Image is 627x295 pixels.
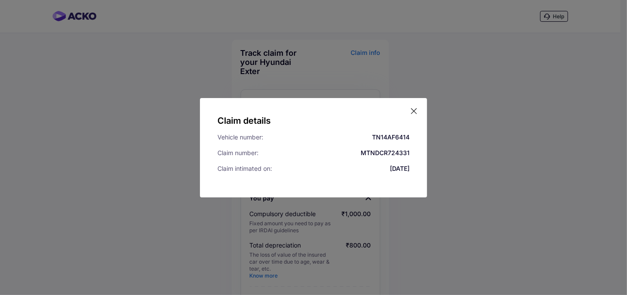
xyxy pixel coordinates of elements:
[217,164,272,173] div: Claim intimated on:
[372,133,410,142] div: TN14AF6414
[217,149,258,157] div: Claim number:
[361,149,410,157] div: MTNDCR724331
[217,133,263,142] div: Vehicle number:
[217,115,410,126] h5: Claim details
[390,164,410,173] div: [DATE]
